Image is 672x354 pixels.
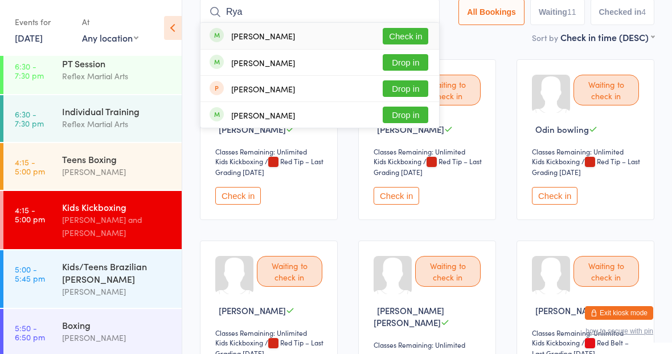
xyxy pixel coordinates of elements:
div: [PERSON_NAME] [231,31,295,40]
div: Waiting to check in [573,256,639,287]
div: Classes Remaining: Unlimited [532,147,642,156]
div: [PERSON_NAME] [231,84,295,93]
button: Drop in [383,54,428,71]
div: Boxing [62,319,172,331]
div: Waiting to check in [415,256,481,287]
a: 6:30 -7:30 pmPT SessionReflex Martial Arts [3,47,182,94]
div: Kids Kickboxing [62,201,172,213]
div: Events for [15,13,71,31]
span: [PERSON_NAME] [PERSON_NAME] [374,304,444,328]
button: Check in [215,187,261,205]
time: 5:00 - 5:45 pm [15,265,45,283]
div: Kids Kickboxing [532,156,580,166]
div: At [82,13,138,31]
span: [PERSON_NAME] [377,123,444,135]
button: Check in [383,28,428,44]
div: PT Session [62,57,172,70]
div: Individual Training [62,105,172,117]
a: [DATE] [15,31,43,44]
span: [PERSON_NAME] [535,304,603,316]
button: Check in [532,187,577,205]
div: Kids Kickboxing [215,337,263,347]
span: [PERSON_NAME] [219,123,286,135]
time: 4:15 - 5:00 pm [15,205,45,223]
div: Reflex Martial Arts [62,70,172,83]
div: [PERSON_NAME] and [PERSON_NAME] [62,213,172,239]
label: Sort by [532,32,558,43]
div: [PERSON_NAME] [62,331,172,344]
div: [PERSON_NAME] [62,165,172,178]
div: Check in time (DESC) [560,31,654,43]
div: Classes Remaining: Unlimited [532,328,642,337]
button: Drop in [383,80,428,97]
div: Waiting to check in [415,75,481,105]
time: 6:30 - 7:30 pm [15,109,44,128]
div: Classes Remaining: Unlimited [215,328,326,337]
div: Reflex Martial Arts [62,117,172,131]
a: 4:15 -5:00 pmKids Kickboxing[PERSON_NAME] and [PERSON_NAME] [3,191,182,249]
span: [PERSON_NAME] [219,304,286,316]
div: 4 [641,7,646,17]
div: 11 [567,7,576,17]
button: Exit kiosk mode [585,306,653,320]
div: Kids Kickboxing [374,156,421,166]
time: 6:30 - 7:30 pm [15,62,44,80]
div: Classes Remaining: Unlimited [374,340,484,349]
div: Teens Boxing [62,153,172,165]
a: 4:15 -5:00 pmTeens Boxing[PERSON_NAME] [3,143,182,190]
div: [PERSON_NAME] [231,58,295,67]
a: 6:30 -7:30 pmIndividual TrainingReflex Martial Arts [3,95,182,142]
div: Waiting to check in [257,256,322,287]
div: [PERSON_NAME] [231,111,295,120]
div: Kids Kickboxing [215,156,263,166]
div: Kids Kickboxing [532,337,580,347]
button: Check in [374,187,419,205]
div: Any location [82,31,138,44]
div: Kids/Teens Brazilian [PERSON_NAME] [62,260,172,285]
div: Classes Remaining: Unlimited [215,147,326,156]
div: Waiting to check in [573,75,639,105]
button: how to secure with pin [585,327,653,335]
div: [PERSON_NAME] [62,285,172,298]
span: Odin bowling [535,123,589,135]
time: 5:50 - 6:50 pm [15,323,45,341]
a: 5:00 -5:45 pmKids/Teens Brazilian [PERSON_NAME][PERSON_NAME] [3,250,182,308]
div: Classes Remaining: Unlimited [374,147,484,156]
button: Drop in [383,107,428,123]
time: 4:15 - 5:00 pm [15,157,45,176]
